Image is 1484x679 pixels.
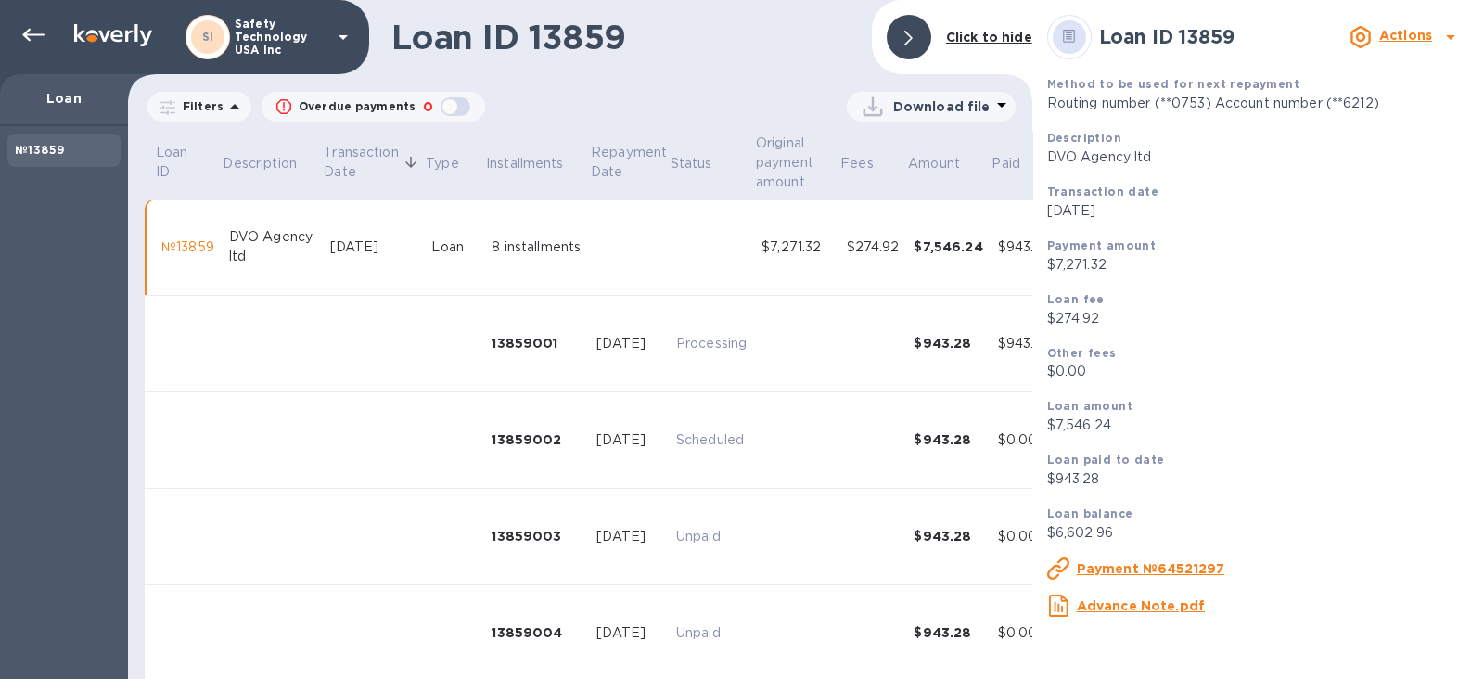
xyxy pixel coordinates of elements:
p: Processing [676,334,747,353]
p: Loan [15,89,113,108]
h1: Loan ID 13859 [391,18,857,57]
div: 13859004 [492,623,582,642]
div: 13859002 [492,430,582,449]
div: [DATE] [596,623,661,643]
div: [DATE] [596,527,661,546]
b: Click to hide [946,30,1032,45]
div: [DATE] [596,334,661,353]
div: 8 installments [492,237,582,257]
span: Transaction Date [324,143,422,182]
p: Overdue payments [299,98,416,115]
u: Advance Note.pdf [1077,598,1205,613]
b: Transaction date [1047,185,1158,199]
span: Loan ID [156,143,220,182]
span: Paid [991,154,1044,173]
p: Download file [893,97,991,116]
img: Logo [74,24,152,46]
p: Repayment Date [591,143,667,182]
p: Original payment amount [756,134,813,192]
div: $0.00 [998,623,1051,643]
p: 0 [423,97,433,117]
p: DVO Agency ltd [1047,147,1469,167]
p: Unpaid [676,527,747,546]
b: Actions [1379,28,1432,43]
p: [DATE] [1047,201,1469,221]
p: Amount [908,154,960,173]
div: $7,546.24 [914,237,982,256]
b: SI [202,30,214,44]
p: $943.28 [1047,469,1469,489]
div: $0.00 [998,527,1051,546]
span: Description [223,154,320,173]
p: Unpaid [676,623,747,643]
p: Fees [840,154,874,173]
span: Amount [908,154,984,173]
b: Loan amount [1047,399,1132,413]
div: 13859001 [492,334,582,352]
div: 13859003 [492,527,582,545]
p: Status [671,154,712,173]
p: $7,271.32 [1047,255,1469,275]
b: Payment amount [1047,238,1157,252]
p: Filters [175,98,224,114]
b: Method to be used for next repayment [1047,77,1299,91]
div: $943.28 [914,623,982,642]
button: Overdue payments0 [262,92,485,122]
div: Loan [431,237,477,257]
b: Loan fee [1047,292,1105,306]
div: DVO Agency ltd [229,227,315,266]
p: Safety Technology USA Inc [235,18,327,57]
p: $7,546.24 [1047,416,1469,435]
b: Loan ID 13859 [1099,25,1235,48]
p: Scheduled [676,430,747,450]
div: $7,271.32 [761,237,831,257]
p: Paid [991,154,1020,173]
p: Type [426,154,459,173]
p: Installments [486,154,564,173]
p: Routing number (**0753) Account number (**6212) [1047,94,1469,113]
div: [DATE] [330,237,417,257]
b: №13859 [15,143,64,157]
b: Loan balance [1047,506,1133,520]
div: $943.28 [914,430,982,449]
div: №13859 [161,237,214,257]
u: Payment №64521297 [1077,561,1225,576]
p: Loan ID [156,143,196,182]
span: Fees [840,154,898,173]
p: Description [223,154,296,173]
div: $943.28 [914,527,982,545]
span: Original payment amount [756,134,838,192]
div: $0.00 [998,430,1051,450]
span: Installments [486,154,588,173]
div: $943.28 [914,334,982,352]
p: $274.92 [1047,309,1469,328]
b: Description [1047,131,1121,145]
div: $943.28 [998,237,1051,257]
p: $0.00 [1047,362,1469,381]
p: $6,602.96 [1047,523,1469,543]
div: [DATE] [596,430,661,450]
div: $943.28 [998,334,1051,353]
b: Other fees [1047,346,1117,360]
span: Type [426,154,483,173]
b: Loan paid to date [1047,453,1165,467]
p: Transaction Date [324,143,398,182]
div: $274.92 [847,237,900,257]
